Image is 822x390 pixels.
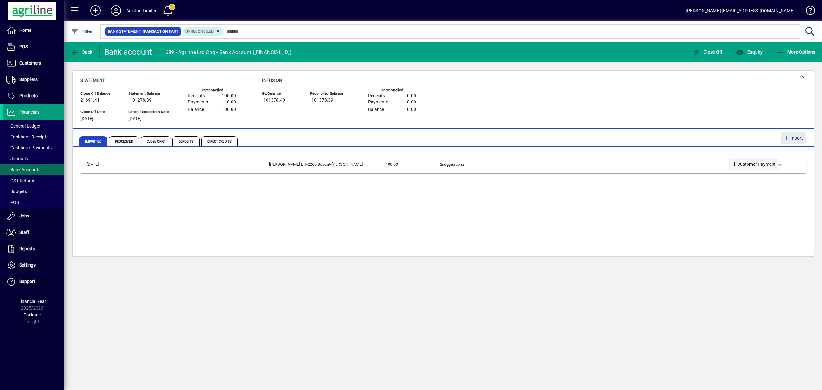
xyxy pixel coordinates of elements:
button: Import [781,132,806,144]
a: Reports [3,241,64,257]
label: Unreconciled [381,88,403,92]
mat-expansion-panel-header: [DATE][PERSON_NAME] E T-2260 Bobcat-[PERSON_NAME]100.005suggestionsCustomer Payment [80,155,806,173]
span: POS [6,200,19,205]
span: GST Returns [6,178,35,183]
span: Customer Payment [732,161,776,168]
span: Cashbook Payments [6,145,52,150]
div: 689 - Agriline Ltd Chq - Bank Account ([FINANCIAL_ID]) [165,47,292,58]
mat-chip: Reconciliation Status: Unreconciled [183,27,223,36]
b: 5 [440,162,442,167]
button: Close Off [691,46,724,58]
span: Close Off Balance [80,92,119,96]
a: GST Returns [3,175,64,186]
span: Financial Year [18,299,46,304]
span: Processed [109,136,139,146]
div: CRAWFORD E T-2260 Bobcat-Ethan crawfo [114,161,363,168]
a: Settings [3,257,64,273]
button: More Options [775,46,817,58]
a: Suppliers [3,72,64,88]
a: POS [3,197,64,208]
span: Staff [19,230,29,235]
span: 0.00 [407,107,416,112]
a: Cashbook Receipts [3,131,64,142]
span: Close Off [693,49,723,55]
a: Support [3,274,64,290]
span: 0.00 [407,93,416,99]
span: 100.00 [222,107,236,112]
button: Profile [106,5,126,16]
a: Cashbook Payments [3,142,64,153]
span: Enquiry [736,49,763,55]
span: Package [23,312,41,317]
a: POS [3,39,64,55]
div: Bank account [104,47,152,57]
span: Statement Balance [128,92,169,96]
span: More Options [776,49,816,55]
span: Filter [71,29,92,34]
span: Financials [19,110,39,115]
span: Settings [19,262,36,268]
span: Home [19,28,31,33]
span: Jobs [19,213,29,218]
span: Customers [19,60,41,66]
span: Back [71,49,92,55]
span: Imported [79,136,107,146]
a: Customers [3,55,64,71]
span: Bank Statement Transaction Part [108,28,178,35]
span: Journals [6,156,28,161]
label: Unreconciled [201,88,223,92]
button: Filter [69,26,94,37]
a: Home [3,22,64,39]
span: General Ledger [6,123,40,129]
span: Balance [368,107,384,112]
span: Import [783,133,803,144]
span: Cashbook Receipts [6,134,48,139]
span: Products [19,93,38,98]
a: Knowledge Base [801,1,814,22]
span: -101378.39 [310,98,333,103]
span: Reports [19,246,35,251]
span: Receipts [188,93,205,99]
span: Payments [188,100,208,105]
app-page-header-button: Back [64,46,100,58]
button: Back [69,46,94,58]
span: GL Balance [262,92,301,96]
a: Journals [3,153,64,164]
span: Support [19,279,35,284]
td: [DATE] [83,158,114,170]
span: 0.00 [407,100,416,105]
a: Budgets [3,186,64,197]
span: Reconciled Balance [310,92,349,96]
span: Receipts [368,93,385,99]
span: 0.00 [227,100,236,105]
span: -101378.40 [262,98,285,103]
a: Customer Payment [729,158,779,170]
span: Unreconciled [185,29,214,34]
a: General Ledger [3,120,64,131]
span: [DATE] [128,116,142,121]
span: Budgets [6,189,27,194]
button: Add [85,5,106,16]
span: Close Off Date [80,110,119,114]
span: Deposits [172,136,200,146]
span: Latest Transaction Date [128,110,169,114]
a: Bank Accounts [3,164,64,175]
span: Balance [188,107,204,112]
span: 100.00 [386,162,398,167]
span: Close Offs [141,136,171,146]
td: suggestions [440,158,688,170]
div: Agriline Limited [126,5,158,16]
a: Staff [3,225,64,241]
span: [DATE] [80,116,93,121]
span: -101278.39 [128,98,152,103]
a: Jobs [3,208,64,224]
div: [PERSON_NAME] [EMAIL_ADDRESS][DOMAIN_NAME] [686,5,795,16]
span: 100.00 [222,93,236,99]
span: Direct Credits [201,136,238,146]
span: Payments [368,100,388,105]
span: POS [19,44,28,49]
span: Bank Accounts [6,167,40,172]
span: 21691.41 [80,98,100,103]
span: Suppliers [19,77,38,82]
button: Enquiry [734,46,764,58]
